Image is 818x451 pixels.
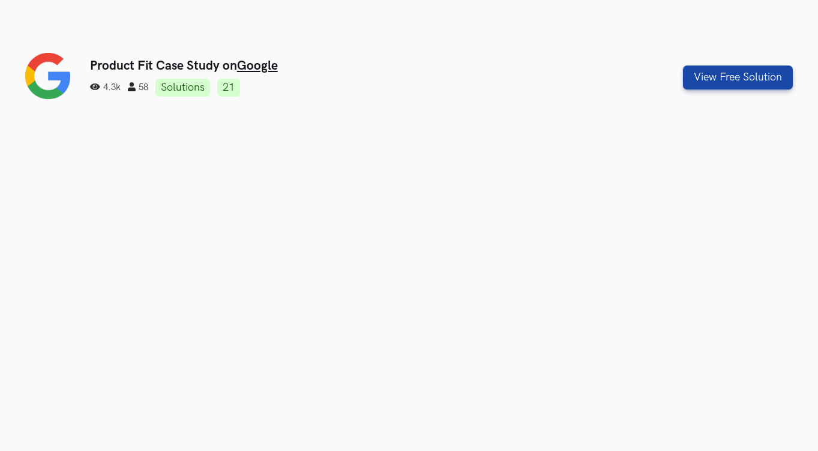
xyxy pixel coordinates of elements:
[90,82,121,92] span: 4.3k
[237,58,278,73] a: Google
[25,53,70,99] img: Google logo
[90,58,598,73] h3: Product Fit Case Study on
[217,79,240,97] a: 21
[128,82,148,92] span: 58
[155,79,210,97] a: Solutions
[683,65,793,89] button: View Free Solution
